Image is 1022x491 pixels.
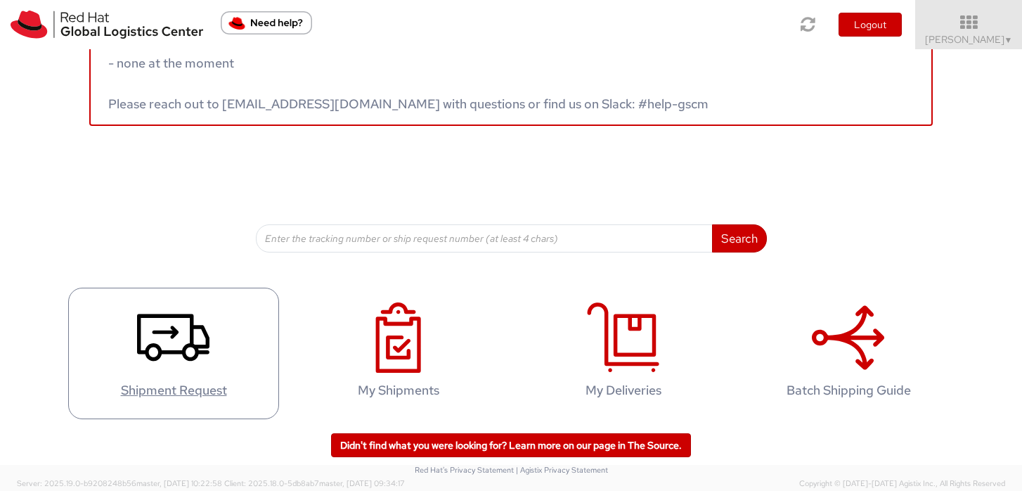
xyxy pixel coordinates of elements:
[533,383,714,397] h4: My Deliveries
[256,224,713,253] input: Enter the tracking number or ship request number (at least 4 chars)
[136,478,222,488] span: master, [DATE] 10:22:58
[758,383,939,397] h4: Batch Shipping Guide
[224,478,405,488] span: Client: 2025.18.0-5db8ab7
[839,13,902,37] button: Logout
[68,288,279,419] a: Shipment Request
[308,383,489,397] h4: My Shipments
[516,465,608,475] a: | Agistix Privacy Statement
[799,478,1005,490] span: Copyright © [DATE]-[DATE] Agistix Inc., All Rights Reserved
[89,12,933,126] a: Service disruptions - none at the moment Please reach out to [EMAIL_ADDRESS][DOMAIN_NAME] with qu...
[319,478,405,488] span: master, [DATE] 09:34:17
[925,33,1013,46] span: [PERSON_NAME]
[83,383,264,397] h4: Shipment Request
[108,55,709,112] span: - none at the moment Please reach out to [EMAIL_ADDRESS][DOMAIN_NAME] with questions or find us o...
[11,11,203,39] img: rh-logistics-00dfa346123c4ec078e1.svg
[331,433,691,457] a: Didn't find what you were looking for? Learn more on our page in The Source.
[1004,34,1013,46] span: ▼
[221,11,312,34] button: Need help?
[743,288,954,419] a: Batch Shipping Guide
[518,288,729,419] a: My Deliveries
[293,288,504,419] a: My Shipments
[415,465,514,475] a: Red Hat's Privacy Statement
[712,224,767,253] button: Search
[17,478,222,488] span: Server: 2025.19.0-b9208248b56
